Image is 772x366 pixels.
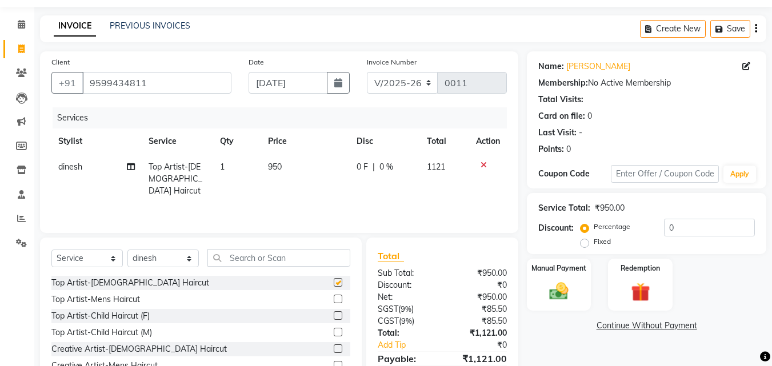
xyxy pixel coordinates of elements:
[401,316,412,325] span: 9%
[538,168,610,180] div: Coupon Code
[51,277,209,289] div: Top Artist-[DEMOGRAPHIC_DATA] Haircut
[379,161,393,173] span: 0 %
[53,107,515,128] div: Services
[350,128,420,154] th: Disc
[213,128,261,154] th: Qty
[220,162,225,172] span: 1
[369,352,442,365] div: Payable:
[367,57,417,67] label: Invoice Number
[401,304,411,313] span: 9%
[594,236,611,247] label: Fixed
[51,310,150,322] div: Top Artist-Child Haircut (F)
[538,202,590,214] div: Service Total:
[51,327,152,339] div: Top Artist-Child Haircut (M)
[369,315,442,327] div: ( )
[373,161,375,173] span: |
[543,280,574,302] img: _cash.svg
[54,16,96,37] a: INVOICE
[369,267,442,279] div: Sub Total:
[110,21,190,31] a: PREVIOUS INVOICES
[442,315,515,327] div: ₹85.50
[369,291,442,303] div: Net:
[538,77,588,89] div: Membership:
[538,143,564,155] div: Points:
[579,127,582,139] div: -
[51,72,83,94] button: +91
[268,162,282,172] span: 950
[710,20,750,38] button: Save
[538,94,583,106] div: Total Visits:
[442,303,515,315] div: ₹85.50
[611,165,719,183] input: Enter Offer / Coupon Code
[369,303,442,315] div: ( )
[420,128,470,154] th: Total
[442,352,515,365] div: ₹1,121.00
[538,77,755,89] div: No Active Membership
[469,128,507,154] th: Action
[51,128,142,154] th: Stylist
[538,127,577,139] div: Last Visit:
[538,61,564,73] div: Name:
[566,61,630,73] a: [PERSON_NAME]
[51,57,70,67] label: Client
[249,57,264,67] label: Date
[442,327,515,339] div: ₹1,121.00
[378,304,398,314] span: SGST
[369,339,454,351] a: Add Tip
[357,161,368,173] span: 0 F
[455,339,516,351] div: ₹0
[378,250,404,262] span: Total
[723,166,756,183] button: Apply
[640,20,706,38] button: Create New
[594,222,630,232] label: Percentage
[207,249,350,267] input: Search or Scan
[529,320,764,332] a: Continue Without Payment
[369,327,442,339] div: Total:
[625,280,656,304] img: _gift.svg
[378,316,399,326] span: CGST
[442,291,515,303] div: ₹950.00
[149,162,202,196] span: Top Artist-[DEMOGRAPHIC_DATA] Haircut
[442,267,515,279] div: ₹950.00
[587,110,592,122] div: 0
[369,279,442,291] div: Discount:
[621,263,660,274] label: Redemption
[595,202,625,214] div: ₹950.00
[442,279,515,291] div: ₹0
[261,128,350,154] th: Price
[531,263,586,274] label: Manual Payment
[538,110,585,122] div: Card on file:
[142,128,214,154] th: Service
[51,343,227,355] div: Creative Artist-[DEMOGRAPHIC_DATA] Haircut
[427,162,445,172] span: 1121
[82,72,231,94] input: Search by Name/Mobile/Email/Code
[51,293,140,305] div: Top Artist-Mens Haircut
[538,222,574,234] div: Discount:
[566,143,571,155] div: 0
[58,162,82,172] span: dinesh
